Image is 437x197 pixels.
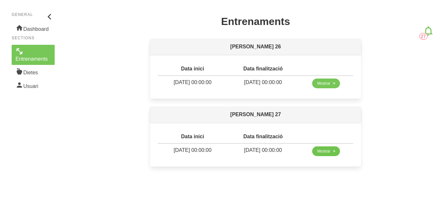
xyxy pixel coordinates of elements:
th: Data inici [158,130,227,143]
p: General [12,12,55,18]
p: Sections [12,35,55,41]
p: [PERSON_NAME] 27 [150,107,361,122]
th: Data inici [158,62,227,76]
span: Mostrar [317,80,331,86]
td: [DATE] 00:00:00 [227,76,299,91]
span: Mostrar [317,148,331,154]
th: Data finalització [227,62,299,76]
a: Entrenaments [12,45,55,65]
td: [DATE] 00:00:00 [227,143,299,159]
a: Mostrar [312,79,340,88]
a: Usuari [12,79,55,92]
h1: Entrenaments [146,16,365,27]
a: Dashboard [12,21,55,35]
th: Data finalització [227,130,299,143]
p: [PERSON_NAME] 26 [150,39,361,55]
a: Mostrar [312,146,340,156]
td: [DATE] 00:00:00 [158,76,227,91]
a: Dietes [12,65,55,79]
td: [DATE] 00:00:00 [158,143,227,159]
